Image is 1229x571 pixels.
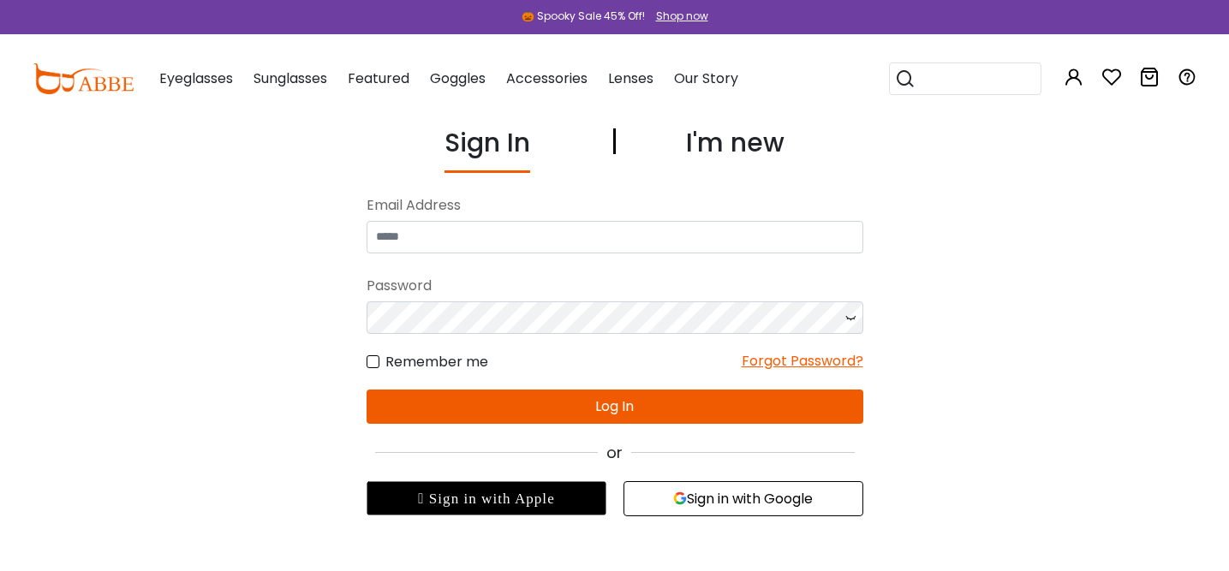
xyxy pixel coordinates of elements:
span: Featured [348,68,409,88]
div: Password [367,271,863,301]
span: Sunglasses [254,68,327,88]
div: Sign In [444,123,530,173]
span: Our Story [674,68,738,88]
span: Goggles [430,68,486,88]
div: I'm new [686,123,785,173]
label: Remember me [367,351,488,372]
a: Shop now [647,9,708,23]
div: Shop now [656,9,708,24]
div: Sign in with Apple [367,481,606,515]
button: Log In [367,390,863,424]
span: Eyeglasses [159,68,233,88]
div: Email Address [367,190,863,221]
span: Lenses [608,68,653,88]
span: Accessories [506,68,588,88]
div: Forgot Password? [742,351,863,372]
img: abbeglasses.com [33,63,134,94]
div: 🎃 Spooky Sale 45% Off! [522,9,645,24]
button: Sign in with Google [623,481,863,516]
div: or [367,441,863,464]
